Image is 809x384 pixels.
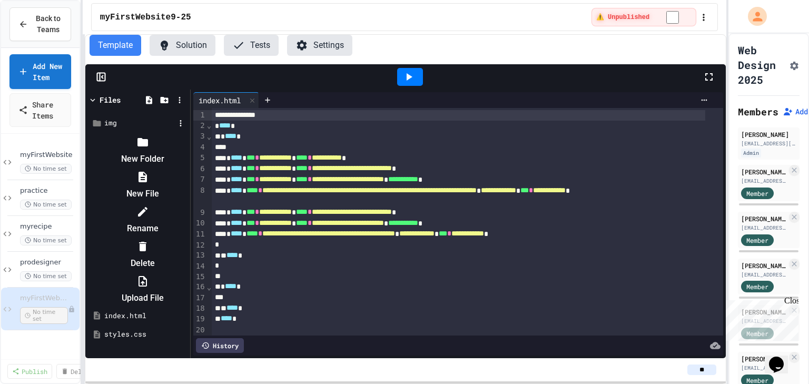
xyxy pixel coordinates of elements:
span: prodesigner [20,258,77,267]
div: 5 [193,153,206,164]
a: Delete [56,364,97,379]
div: 8 [193,185,206,208]
div: ⚠️ Students cannot see this content! Click the toggle to publish it and make it visible to your c... [591,8,696,26]
div: Admin [741,149,761,157]
div: 7 [193,174,206,185]
div: [EMAIL_ADDRESS][PERSON_NAME][DOMAIN_NAME] [741,140,796,147]
div: 14 [193,261,206,272]
div: [PERSON_NAME] [741,354,787,363]
div: styles.css [104,329,186,340]
span: ⚠️ Unpublished [596,13,649,22]
a: Share Items [9,93,71,127]
div: index.html [193,95,246,106]
div: index.html [104,311,186,321]
span: Member [746,282,768,291]
div: [EMAIL_ADDRESS][DOMAIN_NAME] [741,224,787,232]
span: No time set [20,164,72,174]
span: myFirstWebsite [20,151,77,160]
h2: Members [738,104,778,119]
div: 9 [193,208,206,219]
a: Add New Item [9,54,71,89]
div: My Account [737,4,769,28]
div: 19 [193,314,206,325]
div: 3 [193,131,206,142]
div: History [196,338,244,353]
input: publish toggle [654,11,692,24]
iframe: chat widget [765,342,798,373]
div: Files [100,94,121,105]
div: 4 [193,142,206,153]
span: Back to Teams [34,13,62,35]
div: 1 [193,110,206,121]
span: myFirstWebsite9-25 [100,11,191,24]
h1: Web Design 2025 [738,43,785,87]
button: Template [90,35,141,56]
div: 20 [193,325,206,336]
iframe: chat widget [722,296,798,341]
span: myrecipe [20,222,77,231]
div: 11 [193,229,206,240]
span: Member [746,235,768,245]
span: No time set [20,271,72,281]
span: practice [20,186,77,195]
li: New File [98,169,188,202]
div: 16 [193,282,206,293]
button: Add [783,106,808,117]
div: Unpublished [68,306,75,313]
a: Publish [7,364,52,379]
button: Solution [150,35,215,56]
button: Back to Teams [9,7,71,41]
li: Delete [98,238,188,272]
span: myFirstWebsite9-25 [20,294,68,303]
div: 12 [193,240,206,251]
div: [EMAIL_ADDRESS][DOMAIN_NAME] [741,271,787,279]
div: 15 [193,272,206,282]
button: Settings [287,35,352,56]
span: No time set [20,307,68,324]
div: [PERSON_NAME] [741,261,787,270]
span: Member [746,189,768,198]
div: [EMAIL_ADDRESS][DOMAIN_NAME] [741,177,787,185]
li: Upload File [98,273,188,307]
div: 2 [193,121,206,132]
div: 18 [193,303,206,314]
div: 6 [193,164,206,175]
span: Fold line [206,283,212,291]
span: No time set [20,200,72,210]
li: New Folder [98,134,188,168]
div: 17 [193,293,206,303]
span: Fold line [206,132,212,141]
div: Chat with us now!Close [4,4,73,67]
span: Fold line [206,121,212,130]
div: index.html [193,92,259,108]
div: [PERSON_NAME] [741,167,787,176]
div: 10 [193,218,206,229]
div: 13 [193,250,206,261]
button: Tests [224,35,279,56]
li: Rename [98,203,188,237]
div: img [104,118,175,129]
div: [PERSON_NAME] [741,130,796,139]
div: [EMAIL_ADDRESS][DOMAIN_NAME] [741,364,787,372]
div: [PERSON_NAME] [741,214,787,223]
button: Assignment Settings [789,58,800,71]
span: No time set [20,235,72,245]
